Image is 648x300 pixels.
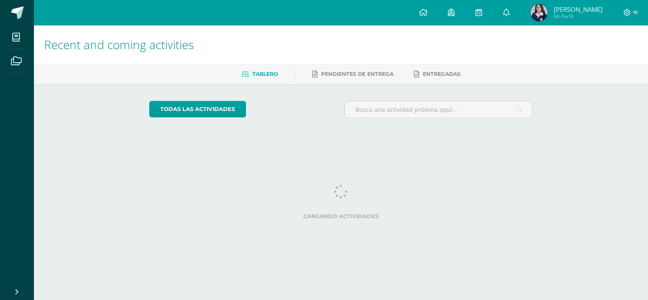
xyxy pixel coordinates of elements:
span: Tablero [252,71,278,77]
span: [PERSON_NAME] [554,5,603,14]
a: todas las Actividades [149,101,246,117]
a: Entregadas [414,67,461,81]
span: Pendientes de entrega [321,71,394,77]
label: Cargando actividades [149,213,533,219]
a: Pendientes de entrega [312,67,394,81]
input: Busca una actividad próxima aquí... [345,101,533,118]
span: Mi Perfil [554,13,603,20]
img: 720095055b1c05dda7afd36150fb6716.png [531,4,547,21]
a: Tablero [242,67,278,81]
span: Entregadas [423,71,461,77]
span: Recent and coming activities [44,36,194,53]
